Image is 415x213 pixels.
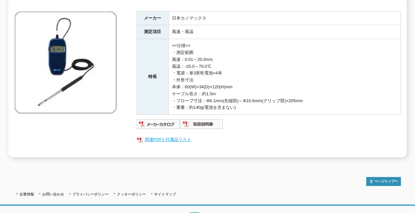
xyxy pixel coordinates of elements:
[168,25,400,39] td: 風速・風温
[137,119,180,129] img: メーカーカタログ
[137,123,180,128] a: メーカーカタログ
[137,135,401,144] a: 関連PDF1 付属品リスト
[137,25,168,39] th: 測定項目
[180,119,223,129] img: 取扱説明書
[72,192,109,196] a: プライバシーポリシー
[168,39,400,115] td: <<仕様>> ・測定範囲 風速：0.01～20.0m/s 風温：-20.0～70.0℃ ・電源：単3形乾電池×4本 ・外形寸法 本体：60(W)×34(D)×120(H)mm ケーブル長さ：約1...
[180,123,223,128] a: 取扱説明書
[15,11,117,114] img: アネモマスターライト Bluetooth対応 6006ｰBT
[137,39,168,115] th: 特長
[137,11,168,25] th: メーカー
[42,192,64,196] a: お問い合わせ
[19,192,34,196] a: 企業情報
[168,11,400,25] td: 日本カノマックス
[117,192,146,196] a: クッキーポリシー
[154,192,176,196] a: サイトマップ
[366,177,401,186] img: トップページへ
